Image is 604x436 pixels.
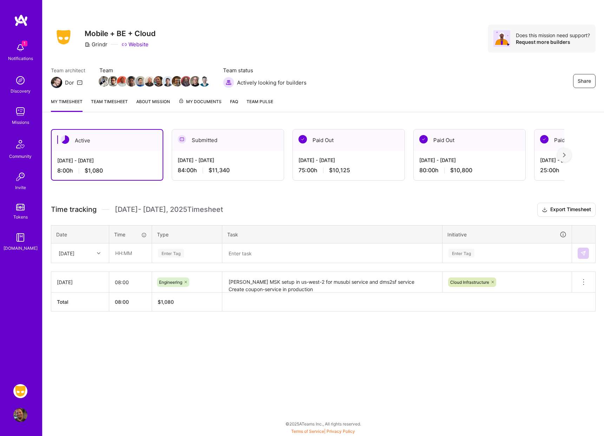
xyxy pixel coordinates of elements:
[77,80,83,85] i: icon Mail
[291,429,355,434] span: |
[11,87,31,95] div: Discovery
[154,75,163,87] a: Team Member Avatar
[191,75,200,87] a: Team Member Avatar
[12,136,29,153] img: Community
[516,39,590,45] div: Request more builders
[51,28,76,47] img: Company Logo
[298,156,399,164] div: [DATE] - [DATE]
[291,429,324,434] a: Terms of Service
[163,76,173,87] img: Team Member Avatar
[114,231,147,238] div: Time
[163,75,172,87] a: Team Member Avatar
[99,75,109,87] a: Team Member Avatar
[4,244,38,252] div: [DOMAIN_NAME]
[200,75,209,87] a: Team Member Avatar
[178,135,186,143] img: Submitted
[16,204,25,210] img: tokens
[14,14,28,27] img: logo
[181,76,191,87] img: Team Member Avatar
[118,75,127,87] a: Team Member Avatar
[172,129,284,151] div: Submitted
[450,167,472,174] span: $10,800
[298,167,399,174] div: 75:00 h
[172,75,182,87] a: Team Member Avatar
[136,75,145,87] a: Team Member Avatar
[419,167,520,174] div: 80:00 h
[85,29,156,38] h3: Mobile + BE + Cloud
[65,79,74,86] div: Dor
[57,279,103,286] div: [DATE]
[99,67,209,74] span: Team
[42,415,604,432] div: © 2025 ATeams Inc., All rights reserved.
[158,248,184,259] div: Enter Tag
[13,384,27,398] img: Grindr: Mobile + BE + Cloud
[537,203,596,217] button: Export Timesheet
[222,225,442,243] th: Task
[51,293,109,311] th: Total
[13,73,27,87] img: discovery
[85,42,90,47] i: icon CompanyGray
[327,429,355,434] a: Privacy Policy
[209,167,230,174] span: $11,340
[573,74,596,88] button: Share
[109,75,118,87] a: Team Member Avatar
[127,75,136,87] a: Team Member Avatar
[493,30,510,47] img: Avatar
[223,67,307,74] span: Team status
[159,280,182,285] span: Engineering
[135,76,146,87] img: Team Member Avatar
[12,384,29,398] a: Grindr: Mobile + BE + Cloud
[91,98,128,112] a: Team timesheet
[190,76,201,87] img: Team Member Avatar
[178,156,278,164] div: [DATE] - [DATE]
[51,67,85,74] span: Team architect
[580,250,586,256] img: Submit
[223,273,441,292] textarea: [PERSON_NAME] MSK setup in us-west-2 for musubi service and dms2sf service Create coupon-service ...
[57,167,157,174] div: 8:00 h
[110,244,151,262] input: HH:MM
[152,225,222,243] th: Type
[13,105,27,119] img: teamwork
[13,213,28,221] div: Tokens
[448,248,474,259] div: Enter Tag
[117,76,127,87] img: Team Member Avatar
[15,184,26,191] div: Invite
[13,230,27,244] img: guide book
[172,76,182,87] img: Team Member Avatar
[182,75,191,87] a: Team Member Avatar
[247,98,273,112] a: Team Pulse
[158,299,174,305] span: $ 1,080
[230,98,238,112] a: FAQ
[51,205,97,214] span: Time tracking
[237,79,307,86] span: Actively looking for builders
[516,32,590,39] div: Does this mission need support?
[247,99,273,104] span: Team Pulse
[223,77,234,88] img: Actively looking for builders
[108,76,118,87] img: Team Member Avatar
[85,41,107,48] div: Grindr
[450,280,489,285] span: Cloud Infrastructure
[22,41,27,46] span: 1
[144,76,155,87] img: Team Member Avatar
[419,156,520,164] div: [DATE] - [DATE]
[447,230,567,239] div: Initiative
[414,129,525,151] div: Paid Out
[13,41,27,55] img: bell
[97,251,100,255] i: icon Chevron
[178,98,222,112] a: My Documents
[578,78,591,85] span: Share
[126,76,137,87] img: Team Member Avatar
[542,206,547,214] i: icon Download
[99,76,109,87] img: Team Member Avatar
[12,408,29,422] a: User Avatar
[13,170,27,184] img: Invite
[136,98,170,112] a: About Mission
[51,225,109,243] th: Date
[115,205,223,214] span: [DATE] - [DATE] , 2025 Timesheet
[419,135,428,143] img: Paid Out
[85,167,103,174] span: $1,080
[145,75,154,87] a: Team Member Avatar
[329,167,350,174] span: $10,125
[109,273,152,291] input: HH:MM
[12,119,29,126] div: Missions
